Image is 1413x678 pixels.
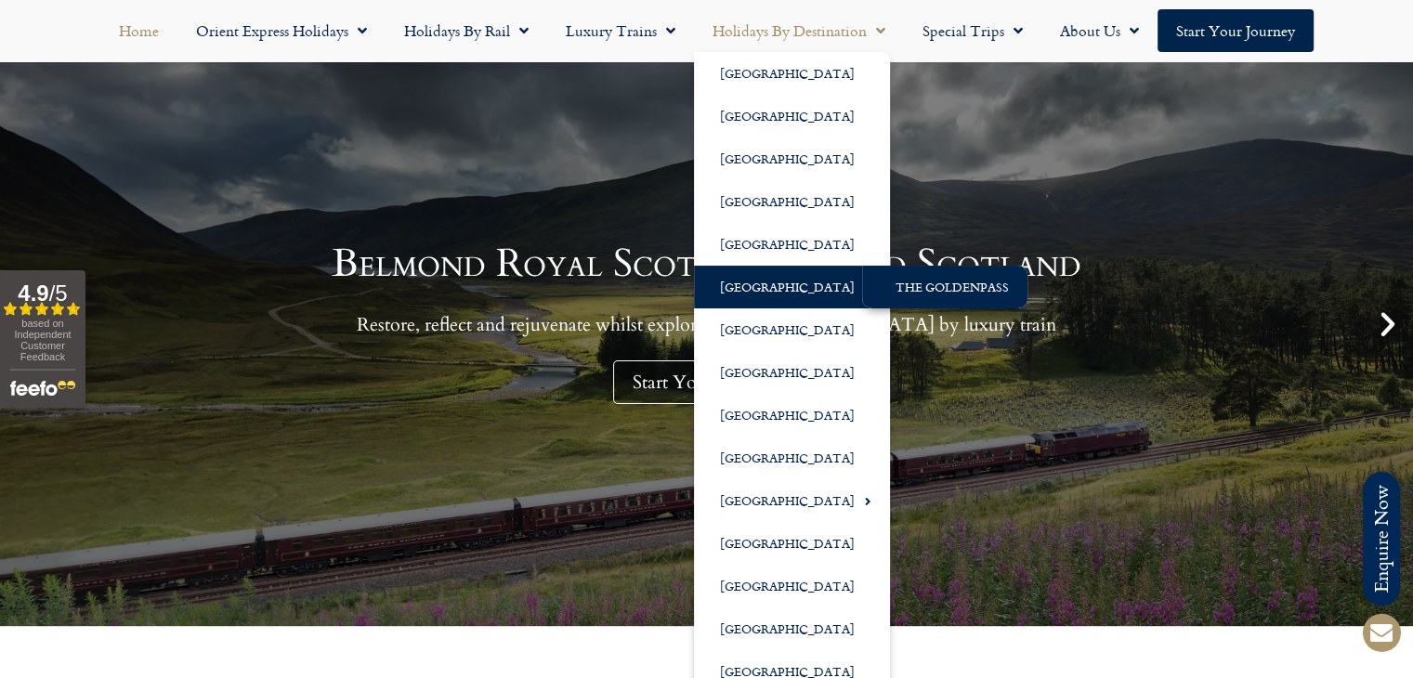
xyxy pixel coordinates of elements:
[694,607,890,650] a: [GEOGRAPHIC_DATA]
[613,360,800,404] a: Start Your Journey
[694,522,890,565] a: [GEOGRAPHIC_DATA]
[694,223,890,266] a: [GEOGRAPHIC_DATA]
[100,9,177,52] a: Home
[1041,9,1158,52] a: About Us
[694,137,890,180] a: [GEOGRAPHIC_DATA]
[862,266,1027,308] ul: [GEOGRAPHIC_DATA]
[332,244,1081,283] h1: Belmond Royal Scotsman - Wild Scotland
[386,9,547,52] a: Holidays by Rail
[1372,308,1404,340] div: Next slide
[694,351,890,394] a: [GEOGRAPHIC_DATA]
[547,9,694,52] a: Luxury Trains
[862,266,1027,308] a: The GoldenPass
[694,95,890,137] a: [GEOGRAPHIC_DATA]
[177,9,386,52] a: Orient Express Holidays
[694,565,890,607] a: [GEOGRAPHIC_DATA]
[694,437,890,479] a: [GEOGRAPHIC_DATA]
[694,394,890,437] a: [GEOGRAPHIC_DATA]
[694,180,890,223] a: [GEOGRAPHIC_DATA]
[694,308,890,351] a: [GEOGRAPHIC_DATA]
[9,9,1404,52] nav: Menu
[694,266,890,308] a: [GEOGRAPHIC_DATA]
[332,313,1081,336] p: Restore, reflect and rejuvenate whilst exploring [GEOGRAPHIC_DATA] by luxury train
[904,9,1041,52] a: Special Trips
[694,52,890,95] a: [GEOGRAPHIC_DATA]
[694,479,890,522] a: [GEOGRAPHIC_DATA]
[1158,9,1314,52] a: Start your Journey
[694,9,904,52] a: Holidays by Destination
